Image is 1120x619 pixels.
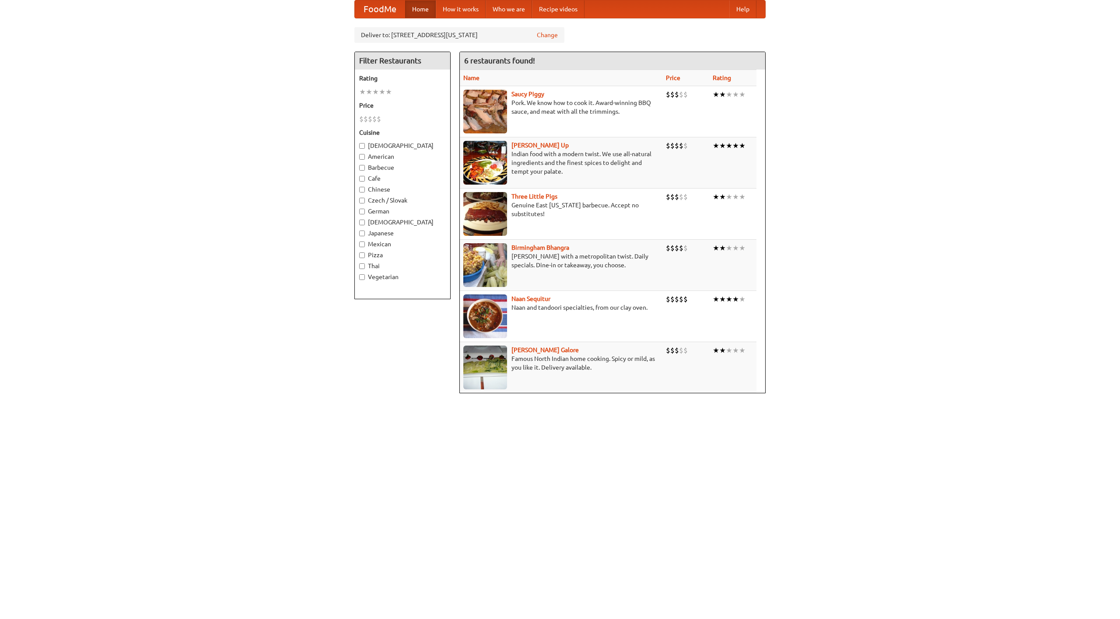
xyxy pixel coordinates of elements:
[359,128,446,137] h5: Cuisine
[354,27,564,43] div: Deliver to: [STREET_ADDRESS][US_STATE]
[713,294,719,304] li: ★
[719,90,726,99] li: ★
[463,252,659,269] p: [PERSON_NAME] with a metropolitan twist. Daily specials. Dine-in or takeaway, you choose.
[675,243,679,253] li: $
[666,346,670,355] li: $
[732,294,739,304] li: ★
[511,346,579,353] a: [PERSON_NAME] Galore
[366,87,372,97] li: ★
[463,90,507,133] img: saucy.jpg
[359,152,446,161] label: American
[463,294,507,338] img: naansequitur.jpg
[675,90,679,99] li: $
[666,192,670,202] li: $
[486,0,532,18] a: Who we are
[463,243,507,287] img: bhangra.jpg
[739,294,745,304] li: ★
[359,229,446,238] label: Japanese
[377,114,381,124] li: $
[726,294,732,304] li: ★
[364,114,368,124] li: $
[359,198,365,203] input: Czech / Slovak
[713,192,719,202] li: ★
[355,52,450,70] h4: Filter Restaurants
[679,192,683,202] li: $
[372,114,377,124] li: $
[670,90,675,99] li: $
[670,243,675,253] li: $
[359,207,446,216] label: German
[719,243,726,253] li: ★
[719,192,726,202] li: ★
[719,294,726,304] li: ★
[359,262,446,270] label: Thai
[359,218,446,227] label: [DEMOGRAPHIC_DATA]
[683,346,688,355] li: $
[463,98,659,116] p: Pork. We know how to cook it. Award-winning BBQ sauce, and meat with all the trimmings.
[359,240,446,248] label: Mexican
[405,0,436,18] a: Home
[670,294,675,304] li: $
[359,114,364,124] li: $
[732,346,739,355] li: ★
[683,192,688,202] li: $
[359,187,365,192] input: Chinese
[679,141,683,150] li: $
[675,192,679,202] li: $
[732,243,739,253] li: ★
[436,0,486,18] a: How it works
[683,243,688,253] li: $
[359,196,446,205] label: Czech / Slovak
[511,244,569,251] a: Birmingham Bhangra
[679,90,683,99] li: $
[713,243,719,253] li: ★
[683,294,688,304] li: $
[726,90,732,99] li: ★
[670,346,675,355] li: $
[670,192,675,202] li: $
[372,87,379,97] li: ★
[355,0,405,18] a: FoodMe
[713,74,731,81] a: Rating
[359,143,365,149] input: [DEMOGRAPHIC_DATA]
[359,101,446,110] h5: Price
[666,90,670,99] li: $
[713,346,719,355] li: ★
[511,193,557,200] b: Three Little Pigs
[385,87,392,97] li: ★
[732,141,739,150] li: ★
[683,141,688,150] li: $
[679,346,683,355] li: $
[675,346,679,355] li: $
[463,74,479,81] a: Name
[729,0,756,18] a: Help
[666,74,680,81] a: Price
[532,0,584,18] a: Recipe videos
[719,346,726,355] li: ★
[359,87,366,97] li: ★
[726,243,732,253] li: ★
[732,90,739,99] li: ★
[359,273,446,281] label: Vegetarian
[713,90,719,99] li: ★
[679,294,683,304] li: $
[359,165,365,171] input: Barbecue
[359,231,365,236] input: Japanese
[463,192,507,236] img: littlepigs.jpg
[463,346,507,389] img: currygalore.jpg
[463,354,659,372] p: Famous North Indian home cooking. Spicy or mild, as you like it. Delivery available.
[359,274,365,280] input: Vegetarian
[511,142,569,149] a: [PERSON_NAME] Up
[359,154,365,160] input: American
[726,141,732,150] li: ★
[463,141,507,185] img: curryup.jpg
[463,303,659,312] p: Naan and tandoori specialties, from our clay oven.
[511,91,544,98] b: Saucy Piggy
[359,174,446,183] label: Cafe
[359,241,365,247] input: Mexican
[666,294,670,304] li: $
[511,295,550,302] a: Naan Sequitur
[739,90,745,99] li: ★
